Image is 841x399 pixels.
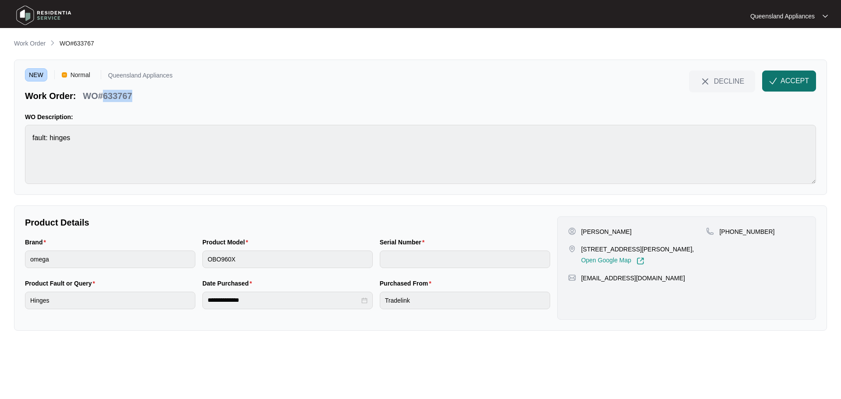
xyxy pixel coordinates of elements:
img: chevron-right [49,39,56,46]
label: Brand [25,238,49,247]
p: Queensland Appliances [108,72,173,81]
img: map-pin [706,227,714,235]
img: check-Icon [769,77,777,85]
input: Purchased From [380,292,550,309]
p: [EMAIL_ADDRESS][DOMAIN_NAME] [581,274,685,282]
p: [STREET_ADDRESS][PERSON_NAME], [581,245,694,254]
button: close-IconDECLINE [689,71,755,92]
img: Vercel Logo [62,72,67,78]
input: Product Model [202,251,373,268]
span: Normal [67,68,94,81]
p: Work Order: [25,90,76,102]
img: Link-External [636,257,644,265]
img: dropdown arrow [823,14,828,18]
span: NEW [25,68,47,81]
span: WO#633767 [60,40,94,47]
img: residentia service logo [13,2,74,28]
label: Purchased From [380,279,435,288]
p: Queensland Appliances [750,12,815,21]
a: Open Google Map [581,257,644,265]
input: Product Fault or Query [25,292,195,309]
span: DECLINE [714,76,744,86]
button: check-IconACCEPT [762,71,816,92]
p: [PERSON_NAME] [581,227,632,236]
input: Brand [25,251,195,268]
img: map-pin [568,274,576,282]
img: map-pin [568,245,576,253]
p: Product Details [25,216,550,229]
label: Product Fault or Query [25,279,99,288]
label: Product Model [202,238,252,247]
p: WO Description: [25,113,816,121]
p: WO#633767 [83,90,132,102]
input: Date Purchased [208,296,360,305]
img: user-pin [568,227,576,235]
textarea: fault: hinges [25,125,816,184]
label: Serial Number [380,238,428,247]
img: close-Icon [700,76,710,87]
a: Work Order [12,39,47,49]
p: Work Order [14,39,46,48]
span: ACCEPT [781,76,809,86]
input: Serial Number [380,251,550,268]
label: Date Purchased [202,279,255,288]
p: [PHONE_NUMBER] [719,227,774,236]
